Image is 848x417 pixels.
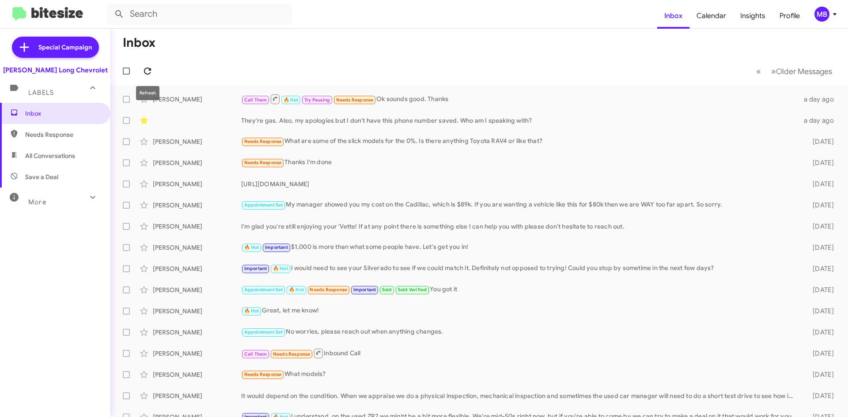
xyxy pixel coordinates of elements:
[799,222,841,231] div: [DATE]
[273,266,288,271] span: 🔥 Hot
[799,328,841,337] div: [DATE]
[244,160,282,165] span: Needs Response
[244,202,283,208] span: Appointment Set
[756,66,761,77] span: «
[689,3,733,29] a: Calendar
[241,263,799,274] div: I would need to see your Silverado to see if we could match it. Definitely not opposed to trying!...
[244,372,282,377] span: Needs Response
[38,43,92,52] span: Special Campaign
[310,287,347,293] span: Needs Response
[771,66,776,77] span: »
[289,287,304,293] span: 🔥 Hot
[153,264,241,273] div: [PERSON_NAME]
[304,97,330,103] span: Try Pausing
[799,391,841,400] div: [DATE]
[28,89,54,97] span: Labels
[123,36,155,50] h1: Inbox
[772,3,807,29] a: Profile
[244,139,282,144] span: Needs Response
[336,97,374,103] span: Needs Response
[25,151,75,160] span: All Conversations
[398,287,427,293] span: Sold Verified
[241,348,799,359] div: Inbound Call
[153,370,241,379] div: [PERSON_NAME]
[241,306,799,316] div: Great, let me know!
[136,86,159,100] div: Refresh
[657,3,689,29] a: Inbox
[799,95,841,104] div: a day ago
[25,173,58,181] span: Save a Deal
[799,264,841,273] div: [DATE]
[353,287,376,293] span: Important
[153,201,241,210] div: [PERSON_NAME]
[766,62,837,80] button: Next
[284,97,299,103] span: 🔥 Hot
[153,222,241,231] div: [PERSON_NAME]
[241,242,799,252] div: $1,000 is more than what some people have. Let's get you in!
[814,7,829,22] div: MB
[12,37,99,58] a: Special Campaign
[244,97,267,103] span: Call Them
[265,244,288,250] span: Important
[25,109,100,118] span: Inbox
[153,180,241,188] div: [PERSON_NAME]
[241,222,799,231] div: I'm glad you're still enjoying your 'Vette! If at any point there is something else I can help yo...
[241,158,799,168] div: Thanks I'm done
[244,329,283,335] span: Appointment Set
[28,198,46,206] span: More
[241,369,799,379] div: What models?
[241,391,799,400] div: It would depend on the condition. When we appraise we do a physical inspection, mechanical inspec...
[799,286,841,294] div: [DATE]
[799,116,841,125] div: a day ago
[799,370,841,379] div: [DATE]
[241,200,799,210] div: My manager showed you my cost on the Cadillac, which is $89k. If you are wanting a vehicle like t...
[3,66,108,75] div: [PERSON_NAME] Long Chevrolet
[751,62,837,80] nav: Page navigation example
[799,307,841,316] div: [DATE]
[153,391,241,400] div: [PERSON_NAME]
[751,62,766,80] button: Previous
[241,94,799,105] div: Ok sounds good. Thanks
[241,285,799,295] div: You got it
[153,137,241,146] div: [PERSON_NAME]
[382,287,392,293] span: Sold
[799,180,841,188] div: [DATE]
[244,351,267,357] span: Call Them
[153,243,241,252] div: [PERSON_NAME]
[244,308,259,314] span: 🔥 Hot
[241,180,799,188] div: [URL][DOMAIN_NAME]
[799,137,841,146] div: [DATE]
[25,130,100,139] span: Needs Response
[799,201,841,210] div: [DATE]
[733,3,772,29] a: Insights
[241,327,799,337] div: No worries, please reach out when anything changes.
[273,351,310,357] span: Needs Response
[244,244,259,250] span: 🔥 Hot
[153,95,241,104] div: [PERSON_NAME]
[776,67,832,76] span: Older Messages
[807,7,838,22] button: MB
[241,136,799,147] div: What are some of the slick models for the 0%. Is there anything Toyota RAV4 or like that?
[153,307,241,316] div: [PERSON_NAME]
[244,266,267,271] span: Important
[153,349,241,358] div: [PERSON_NAME]
[799,349,841,358] div: [DATE]
[153,328,241,337] div: [PERSON_NAME]
[244,287,283,293] span: Appointment Set
[107,4,292,25] input: Search
[799,158,841,167] div: [DATE]
[153,158,241,167] div: [PERSON_NAME]
[799,243,841,252] div: [DATE]
[153,286,241,294] div: [PERSON_NAME]
[241,116,799,125] div: They're gas. Also, my apologies but I don't have this phone number saved. Who am I speaking with?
